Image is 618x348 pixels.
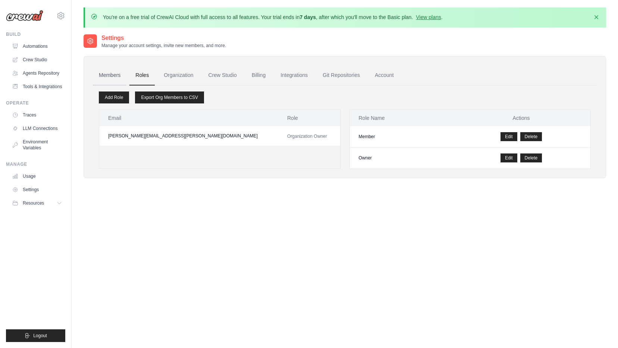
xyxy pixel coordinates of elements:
p: You're on a free trial of CrewAI Cloud with full access to all features. Your trial ends in , aft... [103,13,443,21]
p: Manage your account settings, invite new members, and more. [101,43,226,49]
th: Actions [452,110,590,126]
a: Crew Studio [203,65,243,86]
button: Delete [520,132,542,141]
div: Build [6,31,65,37]
td: Member [350,126,452,147]
button: Delete [520,153,542,162]
span: Logout [33,333,47,339]
a: Edit [501,132,517,141]
a: Git Repositories [317,65,366,86]
h2: Settings [101,34,226,43]
span: Organization Owner [287,134,327,139]
a: View plans [416,14,441,20]
a: Tools & Integrations [9,81,65,93]
td: [PERSON_NAME][EMAIL_ADDRESS][PERSON_NAME][DOMAIN_NAME] [99,126,278,146]
a: Billing [246,65,272,86]
th: Email [99,110,278,126]
span: Resources [23,200,44,206]
button: Resources [9,197,65,209]
img: Logo [6,10,43,21]
a: Settings [9,184,65,196]
a: Usage [9,170,65,182]
th: Role [278,110,340,126]
td: Owner [350,147,452,169]
a: Members [93,65,126,86]
a: Add Role [99,91,129,103]
th: Role Name [350,110,452,126]
a: Roles [129,65,155,86]
a: LLM Connections [9,122,65,134]
a: Automations [9,40,65,52]
strong: 7 days [299,14,316,20]
a: Account [369,65,400,86]
a: Traces [9,109,65,121]
a: Agents Repository [9,67,65,79]
a: Edit [501,153,517,162]
a: Export Org Members to CSV [135,91,204,103]
a: Crew Studio [9,54,65,66]
button: Logout [6,329,65,342]
a: Integrations [275,65,314,86]
a: Organization [158,65,199,86]
div: Operate [6,100,65,106]
a: Environment Variables [9,136,65,154]
div: Manage [6,161,65,167]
